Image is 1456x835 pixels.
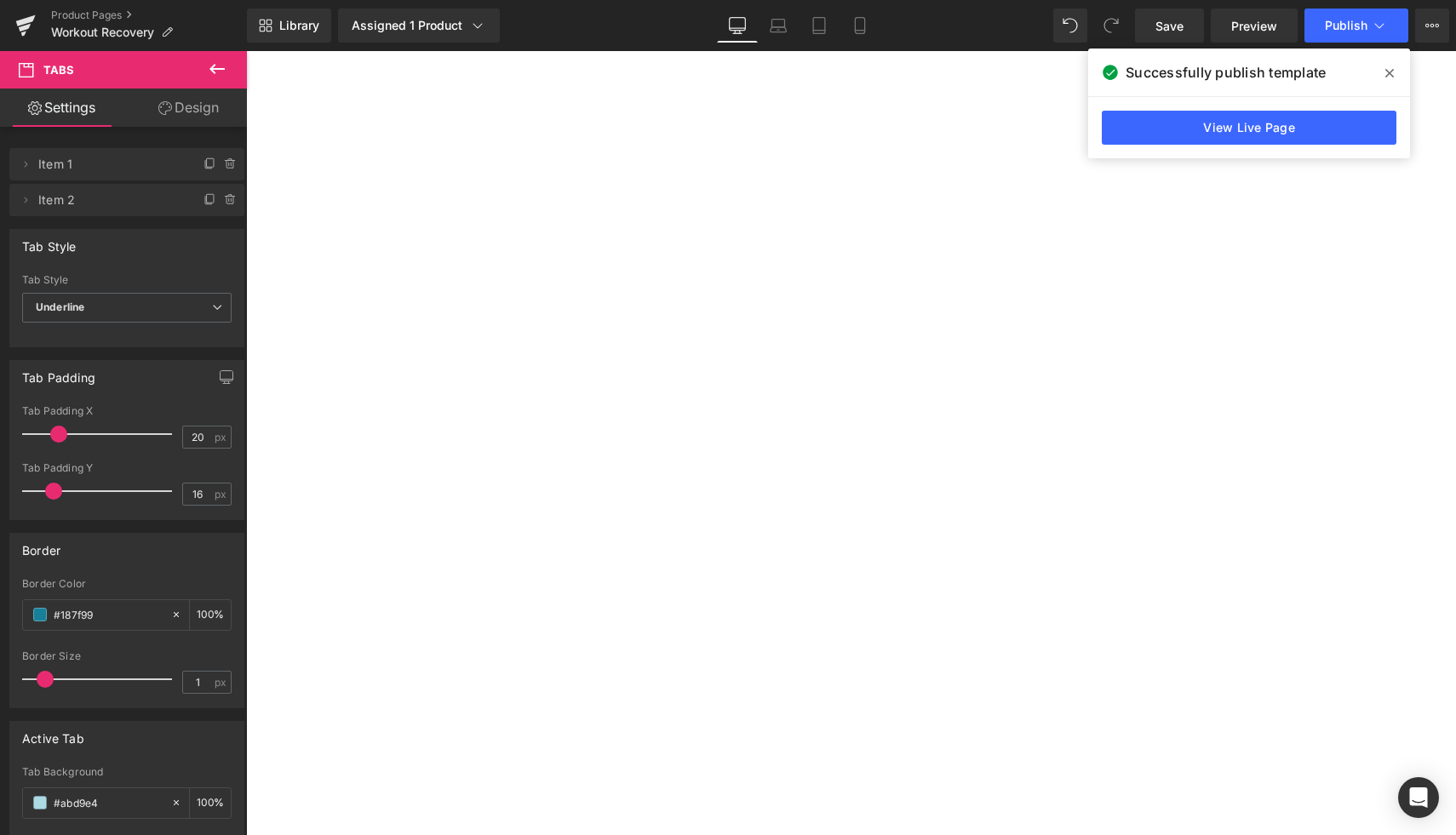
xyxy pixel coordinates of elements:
[22,230,77,254] div: Tab Style
[22,361,95,385] div: Tab Padding
[1053,9,1087,43] button: Undo
[1325,19,1367,32] span: Publish
[22,274,232,286] div: Tab Style
[1415,9,1449,43] button: More
[22,722,84,746] div: Active Tab
[279,18,319,33] span: Library
[22,405,232,417] div: Tab Padding X
[190,600,231,630] div: %
[51,9,247,22] a: Product Pages
[1398,777,1439,818] div: Open Intercom Messenger
[717,9,758,43] a: Desktop
[22,578,232,590] div: Border Color
[1102,111,1396,145] a: View Live Page
[215,432,229,443] span: px
[22,462,232,474] div: Tab Padding Y
[1126,62,1326,83] span: Successfully publish template
[51,26,154,39] span: Workout Recovery
[352,17,486,34] div: Assigned 1 Product
[43,63,74,77] span: Tabs
[190,788,231,818] div: %
[1155,17,1184,35] span: Save
[54,605,163,624] input: Color
[799,9,840,43] a: Tablet
[22,766,232,778] div: Tab Background
[1211,9,1298,43] a: Preview
[215,489,229,500] span: px
[127,89,250,127] a: Design
[38,184,181,216] span: Item 2
[1094,9,1128,43] button: Redo
[1231,17,1277,35] span: Preview
[840,9,880,43] a: Mobile
[38,148,181,180] span: Item 1
[247,9,331,43] a: New Library
[22,534,60,558] div: Border
[54,793,163,812] input: Color
[1304,9,1408,43] button: Publish
[758,9,799,43] a: Laptop
[215,677,229,688] span: px
[22,650,232,662] div: Border Size
[36,300,84,313] b: Underline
